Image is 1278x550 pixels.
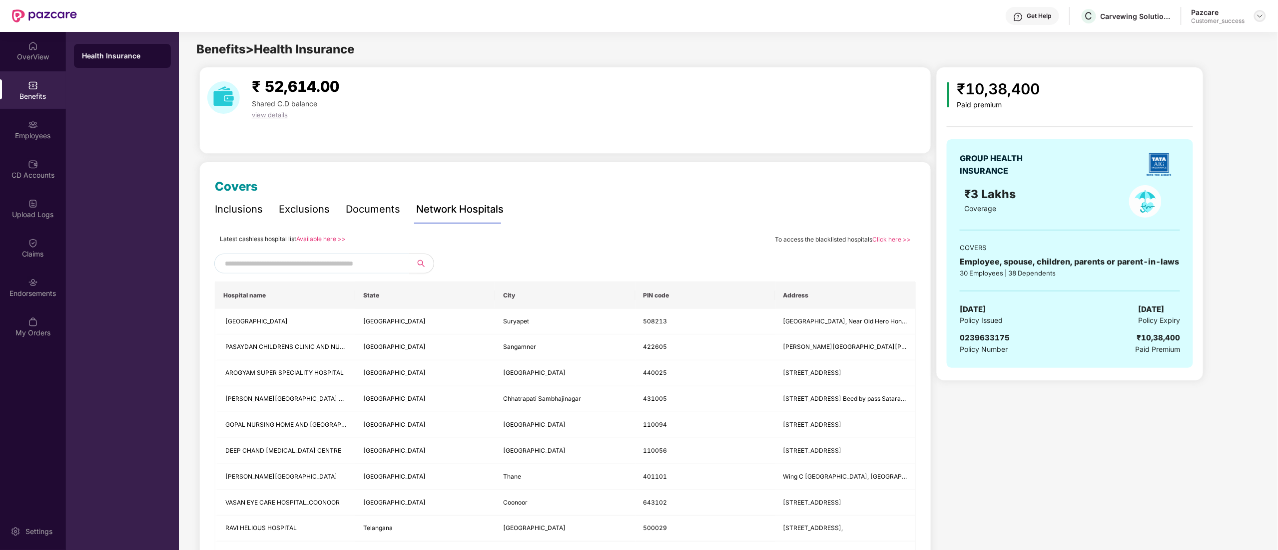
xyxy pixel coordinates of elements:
[957,101,1040,109] div: Paid premium
[215,412,355,438] td: GOPAL NURSING HOME AND EYE HOSPITAL
[28,159,38,169] img: svg+xml;base64,PHN2ZyBpZD0iQ0RfQWNjb3VudHMiIGRhdGEtbmFtZT0iQ0QgQWNjb3VudHMiIHhtbG5zPSJodHRwOi8vd3...
[775,464,915,490] td: Wing C Radha Govind Park, Uttan Road
[363,473,426,480] span: [GEOGRAPHIC_DATA]
[775,490,915,516] td: 75/75 1 Mount Road, Kumaran Nagar
[363,395,426,402] span: [GEOGRAPHIC_DATA]
[223,291,347,299] span: Hospital name
[355,282,495,309] th: State
[783,369,842,376] span: [STREET_ADDRESS]
[1129,185,1162,218] img: policyIcon
[355,412,495,438] td: Delhi
[1192,7,1245,17] div: Pazcare
[775,309,915,335] td: Lane Beside MNR Hotel, Near Old Hero Honda Showroom MG Rd
[215,309,355,335] td: NEO CHILDRENS HOSPITAL
[215,334,355,360] td: PASAYDAN CHILDRENS CLINIC AND NURSING HOME
[783,524,843,532] span: [STREET_ADDRESS],
[225,499,340,506] span: VASAN EYE CARE HOSPITAL_COONOOR
[215,282,355,309] th: Hospital name
[28,41,38,51] img: svg+xml;base64,PHN2ZyBpZD0iSG9tZSIgeG1sbnM9Imh0dHA6Ly93d3cudzMub3JnLzIwMDAvc3ZnIiB3aWR0aD0iMjAiIG...
[495,464,635,490] td: Thane
[960,243,1180,253] div: COVERS
[363,343,426,350] span: [GEOGRAPHIC_DATA]
[1101,11,1171,21] div: Carvewing Solutions Llp
[643,421,667,428] span: 110094
[495,334,635,360] td: Sangamner
[503,343,536,350] span: Sangamner
[252,99,317,108] span: Shared C.D balance
[355,438,495,464] td: Delhi
[503,499,528,506] span: Coonoor
[775,360,915,386] td: 34, Sita Nagar, Wardha Road
[783,343,946,350] span: [PERSON_NAME][GEOGRAPHIC_DATA][PERSON_NAME],
[225,395,479,402] span: [PERSON_NAME][GEOGRAPHIC_DATA] Arthroscopy & Orthopedic Superspeciality Center
[215,386,355,412] td: Shri Swami Samarth Hospital Arthroscopy & Orthopedic Superspeciality Center
[215,202,263,217] div: Inclusions
[225,524,297,532] span: RAVI HELIOUS HOSPITAL
[1135,344,1180,355] span: Paid Premium
[495,438,635,464] td: New Delhi
[960,333,1010,342] span: 0239633175
[1085,10,1093,22] span: C
[355,490,495,516] td: Tamil Nadu
[355,386,495,412] td: Maharashtra
[960,345,1008,353] span: Policy Number
[355,464,495,490] td: Maharashtra
[215,438,355,464] td: DEEP CHAND DIALYSIS CENTRE
[1142,147,1177,182] img: insurerLogo
[643,395,667,402] span: 431005
[28,120,38,130] img: svg+xml;base64,PHN2ZyBpZD0iRW1wbG95ZWVzIiB4bWxucz0iaHR0cDovL3d3dy53My5vcmcvMjAwMC9zdmciIHdpZHRoPS...
[947,82,949,107] img: icon
[503,369,566,376] span: [GEOGRAPHIC_DATA]
[960,152,1047,177] div: GROUP HEALTH INSURANCE
[960,315,1003,326] span: Policy Issued
[783,291,907,299] span: Address
[28,277,38,287] img: svg+xml;base64,PHN2ZyBpZD0iRW5kb3JzZW1lbnRzIiB4bWxucz0iaHR0cDovL3d3dy53My5vcmcvMjAwMC9zdmciIHdpZH...
[355,309,495,335] td: Andhra Pradesh
[416,202,504,217] div: Network Hospitals
[783,395,1064,402] span: [STREET_ADDRESS] Beed by pass Satara parisar Mustafabad, [GEOGRAPHIC_DATA] Session Court
[355,360,495,386] td: Maharashtra
[215,360,355,386] td: AROGYAM SUPER SPECIALITY HOSPITAL
[28,238,38,248] img: svg+xml;base64,PHN2ZyBpZD0iQ2xhaW0iIHhtbG5zPSJodHRwOi8vd3d3LnczLm9yZy8yMDAwL3N2ZyIgd2lkdGg9IjIwIi...
[296,235,346,243] a: Available here >>
[495,412,635,438] td: New Delhi
[82,51,163,61] div: Health Insurance
[28,199,38,209] img: svg+xml;base64,PHN2ZyBpZD0iVXBsb2FkX0xvZ3MiIGRhdGEtbmFtZT0iVXBsb2FkIExvZ3MiIHhtbG5zPSJodHRwOi8vd3...
[960,268,1180,278] div: 30 Employees | 38 Dependents
[503,473,521,480] span: Thane
[252,77,339,95] span: ₹ 52,614.00
[1013,12,1023,22] img: svg+xml;base64,PHN2ZyBpZD0iSGVscC0zMngzMiIgeG1sbnM9Imh0dHA6Ly93d3cudzMub3JnLzIwMDAvc3ZnIiB3aWR0aD...
[196,42,354,56] span: Benefits > Health Insurance
[783,499,842,506] span: [STREET_ADDRESS]
[643,499,667,506] span: 643102
[409,260,434,268] span: search
[225,473,337,480] span: [PERSON_NAME][GEOGRAPHIC_DATA]
[215,516,355,542] td: RAVI HELIOUS HOSPITAL
[12,9,77,22] img: New Pazcare Logo
[1137,332,1180,344] div: ₹10,38,400
[503,395,581,402] span: Chhatrapati Sambhajinagar
[225,317,288,325] span: [GEOGRAPHIC_DATA]
[503,447,566,454] span: [GEOGRAPHIC_DATA]
[215,490,355,516] td: VASAN EYE CARE HOSPITAL_COONOOR
[495,490,635,516] td: Coonoor
[965,204,997,213] span: Coverage
[225,447,341,454] span: DEEP CHAND [MEDICAL_DATA] CENTRE
[503,421,566,428] span: [GEOGRAPHIC_DATA]
[495,516,635,542] td: Hyderabad
[346,202,400,217] div: Documents
[775,386,915,412] td: Plot No.11 Sarve No.3/4 Beed by pass Satara parisar Mustafabad, Amdar Road Satara Parisar Session...
[643,473,667,480] span: 401101
[495,309,635,335] td: Suryapet
[775,236,872,243] span: To access the blacklisted hospitals
[363,369,426,376] span: [GEOGRAPHIC_DATA]
[363,524,393,532] span: Telangana
[643,447,667,454] span: 110056
[355,334,495,360] td: Maharashtra
[957,77,1040,101] div: ₹10,38,400
[775,516,915,542] td: 175 , R . K. Matt Road,
[503,317,529,325] span: Suryapet
[643,524,667,532] span: 500029
[636,282,775,309] th: PIN code
[775,334,915,360] td: TAJANE MALA NAVIN NAGAR ROAD,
